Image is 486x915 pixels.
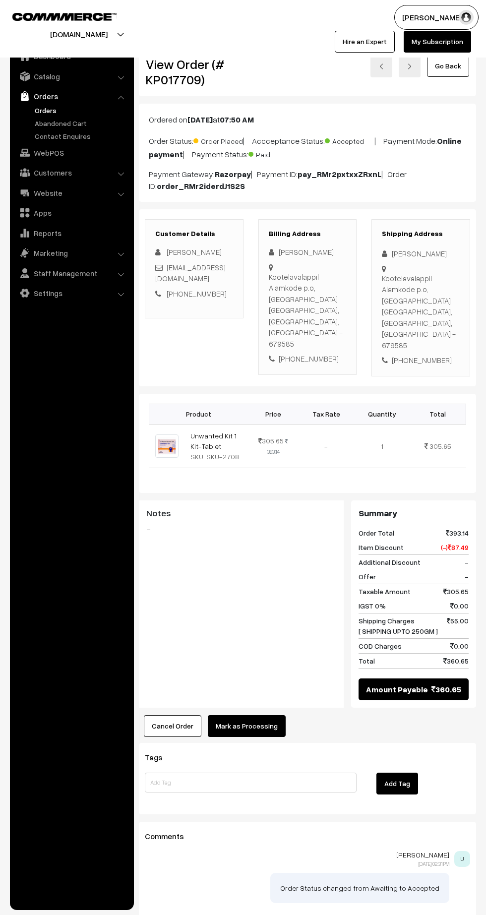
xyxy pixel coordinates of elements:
[167,289,227,298] a: [PHONE_NUMBER]
[450,601,469,611] span: 0.00
[145,752,175,762] span: Tags
[12,144,130,162] a: WebPOS
[155,263,226,283] a: [EMAIL_ADDRESS][DOMAIN_NAME]
[12,10,99,22] a: COMMMERCE
[145,773,357,793] input: Add Tag
[149,133,466,160] p: Order Status: | Accceptance Status: | Payment Mode: | Payment Status:
[359,601,386,611] span: IGST 0%
[382,273,460,351] div: Kootelavalappil Alamkode p.o, [GEOGRAPHIC_DATA] [GEOGRAPHIC_DATA], [GEOGRAPHIC_DATA], [GEOGRAPHIC...
[145,831,196,841] span: Comments
[359,586,411,597] span: Taxable Amount
[155,434,179,458] img: UNWANTED KIT.jpeg
[459,10,474,25] img: user
[146,523,336,535] blockquote: -
[394,5,479,30] button: [PERSON_NAME]
[12,264,130,282] a: Staff Management
[382,230,460,238] h3: Shipping Address
[427,55,469,77] a: Go Back
[359,508,469,519] h3: Summary
[431,683,461,695] span: 360.65
[12,184,130,202] a: Website
[12,13,117,20] img: COMMMERCE
[258,436,284,445] span: 305.65
[378,63,384,69] img: left-arrow.png
[359,528,394,538] span: Order Total
[419,860,449,867] span: [DATE] 02:31 PM
[12,164,130,182] a: Customers
[410,404,466,424] th: Total
[382,248,460,259] div: [PERSON_NAME]
[149,168,466,192] p: Payment Gateway: | Payment ID: | Order ID:
[443,656,469,666] span: 360.65
[450,641,469,651] span: 0.00
[248,147,298,160] span: Paid
[146,508,336,519] h3: Notes
[269,353,347,365] div: [PHONE_NUMBER]
[12,204,130,222] a: Apps
[366,683,428,695] span: Amount Payable
[269,230,347,238] h3: Billing Address
[12,244,130,262] a: Marketing
[187,115,213,124] b: [DATE]
[465,571,469,582] span: -
[32,105,130,116] a: Orders
[12,224,130,242] a: Reports
[269,246,347,258] div: [PERSON_NAME]
[144,715,201,737] button: Cancel Order
[32,118,130,128] a: Abandoned Cart
[157,181,245,191] b: order_RMr2iderdJ1S2S
[354,404,410,424] th: Quantity
[149,114,466,125] p: Ordered on at
[12,67,130,85] a: Catalog
[359,641,402,651] span: COD Charges
[220,115,254,124] b: 07:50 AM
[190,451,243,462] div: SKU: SKU-2708
[447,615,469,636] span: 55.00
[146,57,243,87] h2: View Order (# KP017709)
[446,528,469,538] span: 393.14
[298,169,381,179] b: pay_RMr2pxtxxZRxnL
[359,656,375,666] span: Total
[32,131,130,141] a: Contact Enquires
[280,883,439,893] p: Order Status changed from Awaiting to Accepted
[149,404,248,424] th: Product
[376,773,418,794] button: Add Tag
[359,615,438,636] span: Shipping Charges [ SHIPPING UPTO 250GM ]
[155,230,233,238] h3: Customer Details
[359,571,376,582] span: Offer
[404,31,471,53] a: My Subscription
[382,355,460,366] div: [PHONE_NUMBER]
[145,851,449,859] p: [PERSON_NAME]
[325,133,374,146] span: Accepted
[465,557,469,567] span: -
[359,542,404,552] span: Item Discount
[441,542,469,552] span: (-) 87.49
[407,63,413,69] img: right-arrow.png
[299,404,354,424] th: Tax Rate
[12,284,130,302] a: Settings
[12,87,130,105] a: Orders
[208,715,286,737] button: Mark as Processing
[215,169,251,179] b: Razorpay
[15,22,142,47] button: [DOMAIN_NAME]
[299,424,354,468] td: -
[443,586,469,597] span: 305.65
[429,442,451,450] span: 305.65
[381,442,383,450] span: 1
[335,31,395,53] a: Hire an Expert
[167,247,222,256] span: [PERSON_NAME]
[248,404,299,424] th: Price
[193,133,243,146] span: Order Placed
[190,431,237,450] a: Unwanted Kit 1 Kit-Tablet
[269,271,347,350] div: Kootelavalappil Alamkode p.o, [GEOGRAPHIC_DATA] [GEOGRAPHIC_DATA], [GEOGRAPHIC_DATA], [GEOGRAPHIC...
[454,851,470,867] span: U
[359,557,421,567] span: Additional Discount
